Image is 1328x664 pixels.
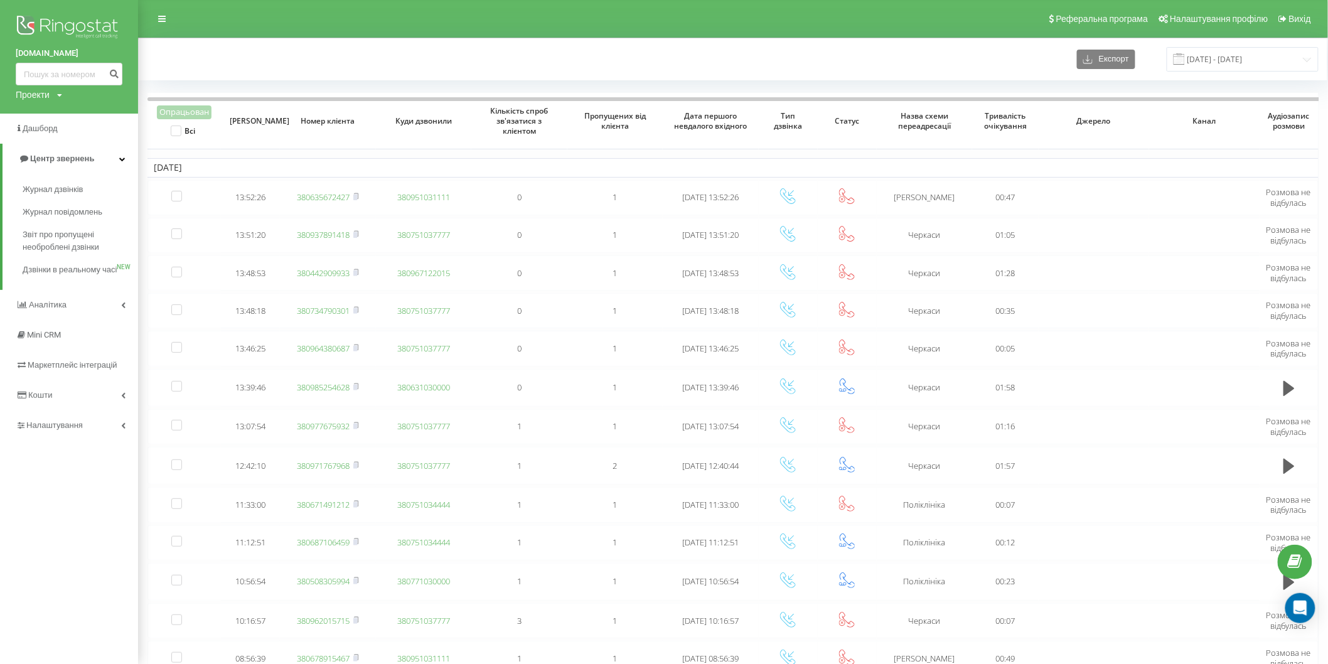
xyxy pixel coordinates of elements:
td: 01:16 [972,409,1039,444]
span: Розмова не відбулась [1266,609,1311,631]
span: Номер клієнта [291,116,365,126]
span: Журнал повідомлень [23,206,102,218]
a: Журнал повідомлень [23,201,138,223]
a: 380971767968 [297,460,350,471]
td: 00:07 [972,487,1039,522]
td: 00:47 [972,180,1039,215]
td: 13:48:18 [221,293,280,328]
span: [DATE] 10:56:54 [683,576,739,587]
td: 01:58 [972,369,1039,407]
span: 0 [517,267,522,279]
td: 00:23 [972,563,1039,601]
td: Черкаси [877,218,973,253]
a: Центр звернень [3,144,138,174]
a: 380967122015 [397,267,450,279]
td: Поліклініка [877,525,973,560]
span: 0 [517,229,522,240]
a: 380508305994 [297,576,350,587]
span: Налаштування профілю [1170,14,1268,24]
div: Проекти [16,88,50,101]
span: 1 [613,653,618,664]
td: 11:33:00 [221,487,280,522]
td: 13:52:26 [221,180,280,215]
span: 0 [517,343,522,354]
span: 1 [613,267,618,279]
span: Розмова не відбулась [1266,224,1311,246]
a: 380687106459 [297,537,350,548]
span: 0 [517,191,522,203]
a: 380985254628 [297,382,350,393]
span: [DATE] 13:48:18 [683,305,739,316]
span: Назва схеми переадресації [887,111,961,131]
span: Маркетплейс інтеграцій [28,360,117,370]
td: Поліклініка [877,487,973,522]
td: 13:51:20 [221,218,280,253]
span: Розмова не відбулась [1266,262,1311,284]
a: 380951031111 [397,191,450,203]
span: 1 [613,576,618,587]
td: 13:48:53 [221,255,280,291]
span: 3 [517,615,522,626]
td: 01:28 [972,255,1039,291]
span: Статус [827,116,868,126]
td: 13:39:46 [221,369,280,407]
a: Дзвінки в реальному часіNEW [23,259,138,281]
td: Черкаси [877,409,973,444]
td: 00:07 [972,603,1039,638]
a: 380635672427 [297,191,350,203]
a: 380751034444 [397,499,450,510]
span: [DATE] 11:33:00 [683,499,739,510]
span: Дата першого невдалого вхідного [673,111,748,131]
span: 1 [517,537,522,548]
span: Дашборд [23,124,58,133]
span: Канал [1160,116,1248,126]
span: 1 [613,420,618,432]
span: Експорт [1093,55,1129,64]
a: Звіт про пропущені необроблені дзвінки [23,223,138,259]
span: 1 [613,229,618,240]
td: 00:05 [972,331,1039,366]
span: 1 [517,576,522,587]
span: [DATE] 11:12:51 [683,537,739,548]
span: 0 [517,305,522,316]
td: Черкаси [877,447,973,485]
span: [DATE] 13:51:20 [683,229,739,240]
span: Пропущених від клієнта [578,111,653,131]
span: 1 [613,343,618,354]
td: Поліклініка [877,563,973,601]
a: 380678915467 [297,653,350,664]
a: 380734790301 [297,305,350,316]
a: 380751037777 [397,305,450,316]
span: 1 [613,382,618,393]
td: 01:57 [972,447,1039,485]
span: 2 [613,460,618,471]
span: Mini CRM [27,330,61,340]
td: 10:16:57 [221,603,280,638]
span: Налаштування [26,420,83,430]
span: [PERSON_NAME] [230,116,271,126]
span: Дзвінки в реальному часі [23,264,117,276]
a: 380951031111 [397,653,450,664]
td: Черкаси [877,331,973,366]
input: Пошук за номером [16,63,122,85]
span: 1 [517,653,522,664]
img: Ringostat logo [16,13,122,44]
span: Розмова не відбулась [1266,338,1311,360]
a: 380751037777 [397,229,450,240]
span: Кошти [28,390,52,400]
td: Черкаси [877,293,973,328]
span: Розмова не відбулась [1266,532,1311,554]
span: Розмова не відбулась [1266,299,1311,321]
a: 380964380687 [297,343,350,354]
span: 1 [517,499,522,510]
span: Аудіозапис розмови [1268,111,1310,131]
a: 380937891418 [297,229,350,240]
span: Вихід [1289,14,1311,24]
span: Аналiтика [29,300,67,309]
span: 1 [613,537,618,548]
td: Черкаси [877,255,973,291]
a: 380771030000 [397,576,450,587]
span: [DATE] 08:56:39 [683,653,739,664]
a: 380751037777 [397,420,450,432]
span: [DATE] 13:46:25 [683,343,739,354]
